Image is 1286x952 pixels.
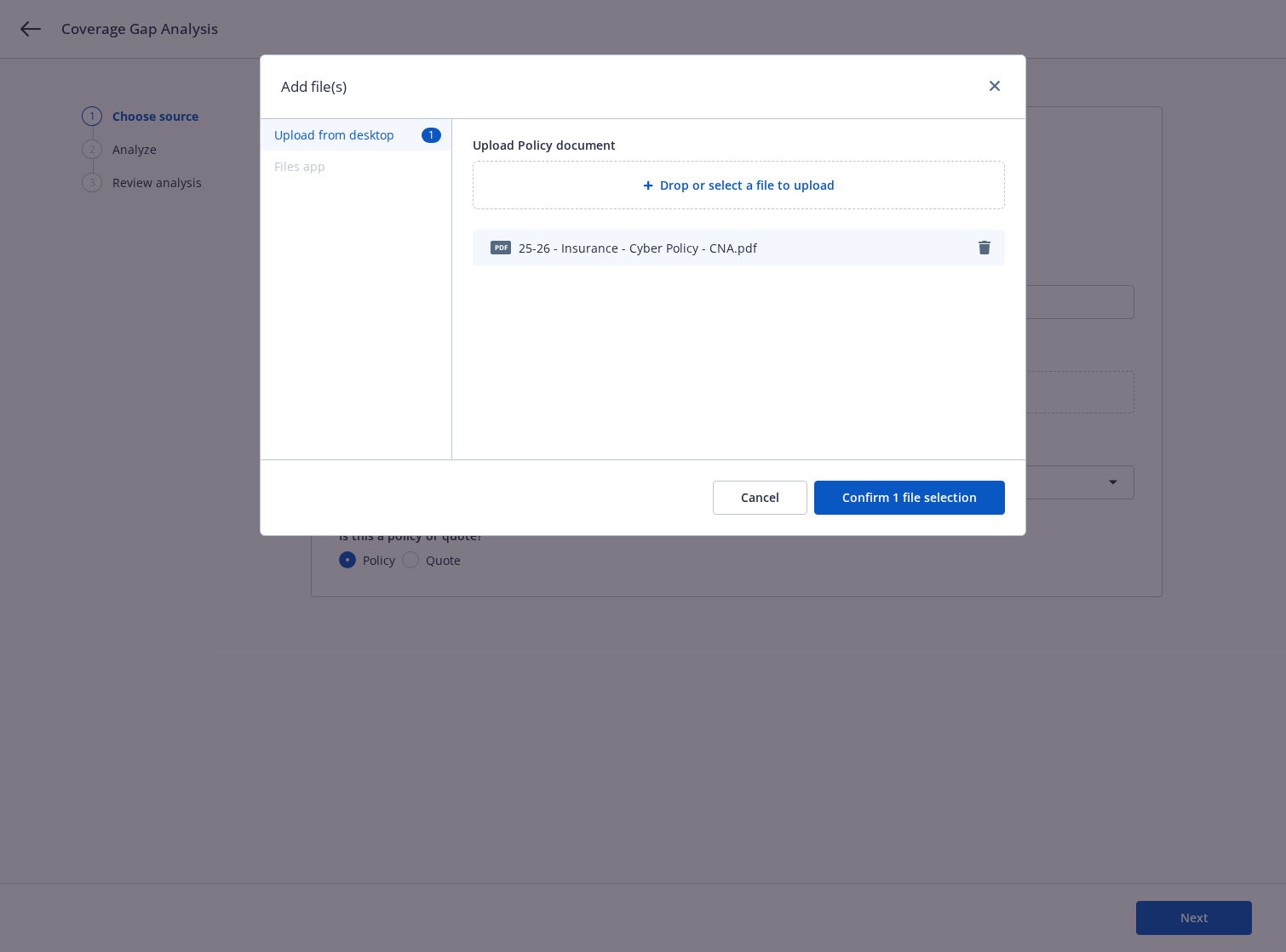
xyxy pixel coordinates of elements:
[261,119,451,151] button: Upload from desktop1
[713,481,807,515] button: Cancel
[491,241,511,254] span: pdf
[660,176,835,194] span: Drop or select a file to upload
[422,128,441,142] span: 1
[473,136,1005,154] div: Upload Policy document
[473,161,1005,209] div: Drop or select a file to upload
[519,239,757,257] span: 25-26 - Insurance - Cyber Policy - CNA.pdf
[814,481,1005,515] button: Confirm 1 file selection
[281,76,347,98] h1: Add file(s)
[985,76,1005,96] a: close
